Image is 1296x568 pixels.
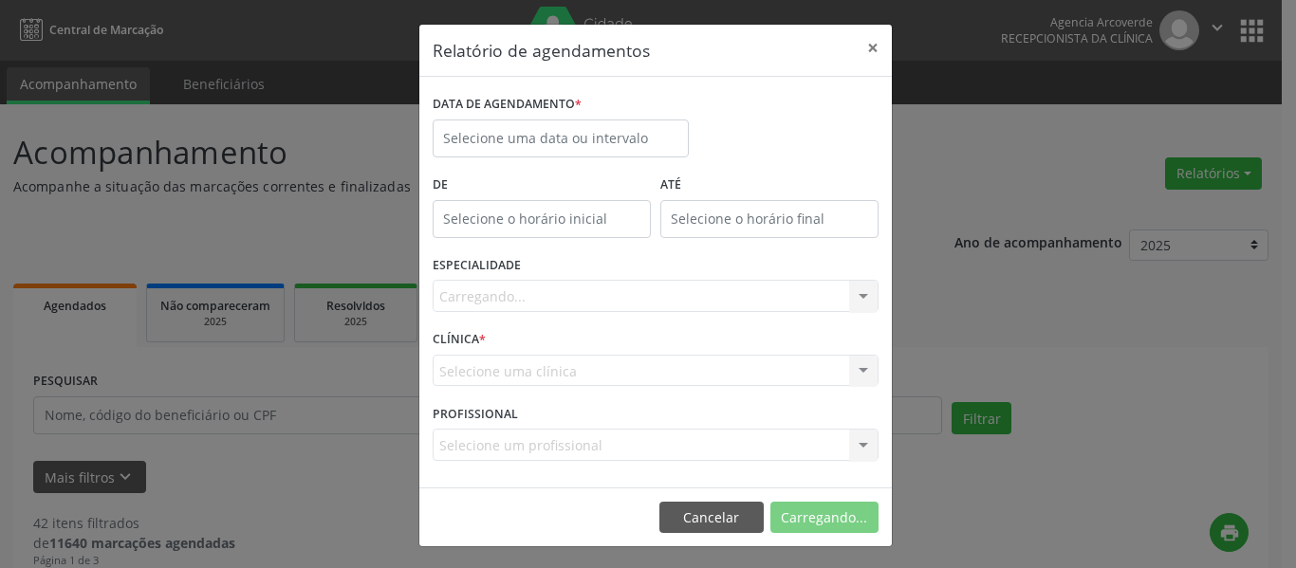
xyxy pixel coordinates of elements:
[433,90,582,119] label: DATA DE AGENDAMENTO
[433,251,521,281] label: ESPECIALIDADE
[660,200,879,238] input: Selecione o horário final
[770,502,879,534] button: Carregando...
[854,25,892,71] button: Close
[433,38,650,63] h5: Relatório de agendamentos
[660,171,879,200] label: ATÉ
[433,171,651,200] label: De
[433,200,651,238] input: Selecione o horário inicial
[433,325,486,355] label: CLÍNICA
[659,502,764,534] button: Cancelar
[433,119,689,157] input: Selecione uma data ou intervalo
[433,399,518,429] label: PROFISSIONAL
